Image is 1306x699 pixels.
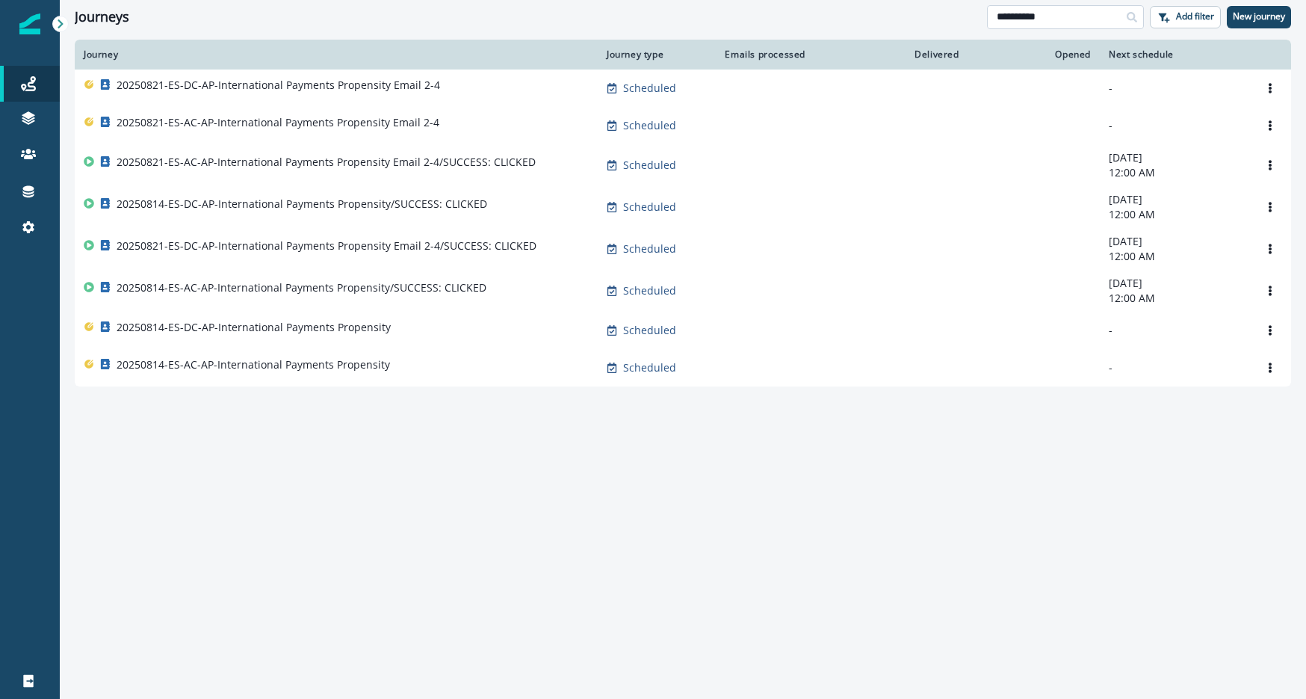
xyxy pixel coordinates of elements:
p: New journey [1233,11,1285,22]
p: Scheduled [623,81,676,96]
a: 20250814-ES-AC-AP-International Payments PropensityScheduled--Options [75,349,1291,387]
button: Add filter [1150,6,1221,28]
button: Options [1258,280,1282,302]
button: Options [1258,238,1282,260]
p: 20250821-ES-AC-AP-International Payments Propensity Email 2-4 [117,115,439,130]
p: 20250821-ES-AC-AP-International Payments Propensity Email 2-4/SUCCESS: CLICKED [117,155,536,170]
p: Scheduled [623,323,676,338]
div: Journey [84,49,589,61]
p: [DATE] [1109,276,1240,291]
p: 20250814-ES-AC-AP-International Payments Propensity [117,357,390,372]
p: Add filter [1176,11,1214,22]
div: Journey type [607,49,701,61]
p: 20250814-ES-DC-AP-International Payments Propensity/SUCCESS: CLICKED [117,197,487,212]
a: 20250821-ES-AC-AP-International Payments Propensity Email 2-4Scheduled--Options [75,107,1291,144]
p: 20250821-ES-DC-AP-International Payments Propensity Email 2-4/SUCCESS: CLICKED [117,238,536,253]
p: [DATE] [1109,234,1240,249]
a: 20250821-ES-AC-AP-International Payments Propensity Email 2-4/SUCCESS: CLICKEDScheduled-[DATE]12:... [75,144,1291,186]
button: New journey [1227,6,1291,28]
p: Scheduled [623,360,676,375]
button: Options [1258,154,1282,176]
button: Options [1258,357,1282,379]
p: Scheduled [623,200,676,215]
a: 20250814-ES-AC-AP-International Payments Propensity/SUCCESS: CLICKEDScheduled-[DATE]12:00 AMOptions [75,270,1291,312]
p: 12:00 AM [1109,207,1240,222]
p: 12:00 AM [1109,165,1240,180]
p: 20250814-ES-DC-AP-International Payments Propensity [117,320,391,335]
div: Next schedule [1109,49,1240,61]
div: Emails processed [719,49,805,61]
div: Opened [977,49,1091,61]
p: - [1109,360,1240,375]
img: Inflection [19,13,40,34]
p: 20250821-ES-DC-AP-International Payments Propensity Email 2-4 [117,78,440,93]
p: [DATE] [1109,150,1240,165]
a: 20250814-ES-DC-AP-International Payments Propensity/SUCCESS: CLICKEDScheduled-[DATE]12:00 AMOptions [75,186,1291,228]
p: 20250814-ES-AC-AP-International Payments Propensity/SUCCESS: CLICKED [117,280,486,295]
button: Options [1258,196,1282,218]
p: [DATE] [1109,192,1240,207]
p: 12:00 AM [1109,291,1240,306]
div: Delivered [823,49,959,61]
p: - [1109,81,1240,96]
p: Scheduled [623,283,676,298]
a: 20250814-ES-DC-AP-International Payments PropensityScheduled--Options [75,312,1291,349]
p: - [1109,118,1240,133]
button: Options [1258,319,1282,342]
a: 20250821-ES-DC-AP-International Payments Propensity Email 2-4/SUCCESS: CLICKEDScheduled-[DATE]12:... [75,228,1291,270]
a: 20250821-ES-DC-AP-International Payments Propensity Email 2-4Scheduled--Options [75,70,1291,107]
button: Options [1258,77,1282,99]
p: 12:00 AM [1109,249,1240,264]
p: Scheduled [623,241,676,256]
button: Options [1258,114,1282,137]
p: - [1109,323,1240,338]
p: Scheduled [623,118,676,133]
p: Scheduled [623,158,676,173]
h1: Journeys [75,9,129,25]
